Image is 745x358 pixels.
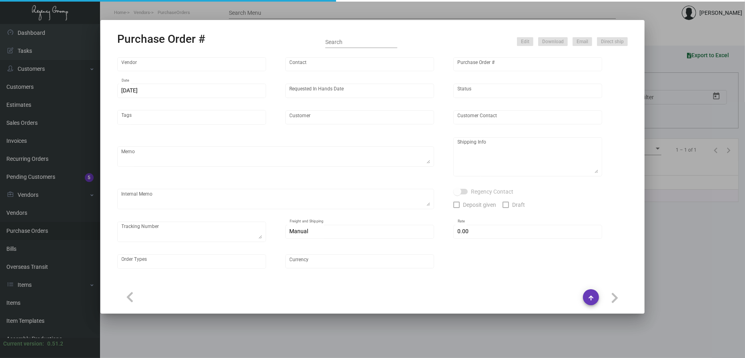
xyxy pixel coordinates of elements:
[521,38,529,45] span: Edit
[3,340,44,348] div: Current version:
[517,37,533,46] button: Edit
[538,37,568,46] button: Download
[512,200,525,210] span: Draft
[597,37,628,46] button: Direct ship
[47,340,63,348] div: 0.51.2
[290,228,308,234] span: Manual
[117,32,205,46] h2: Purchase Order #
[577,38,588,45] span: Email
[542,38,564,45] span: Download
[463,200,496,210] span: Deposit given
[601,38,624,45] span: Direct ship
[573,37,592,46] button: Email
[471,187,513,196] span: Regency Contact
